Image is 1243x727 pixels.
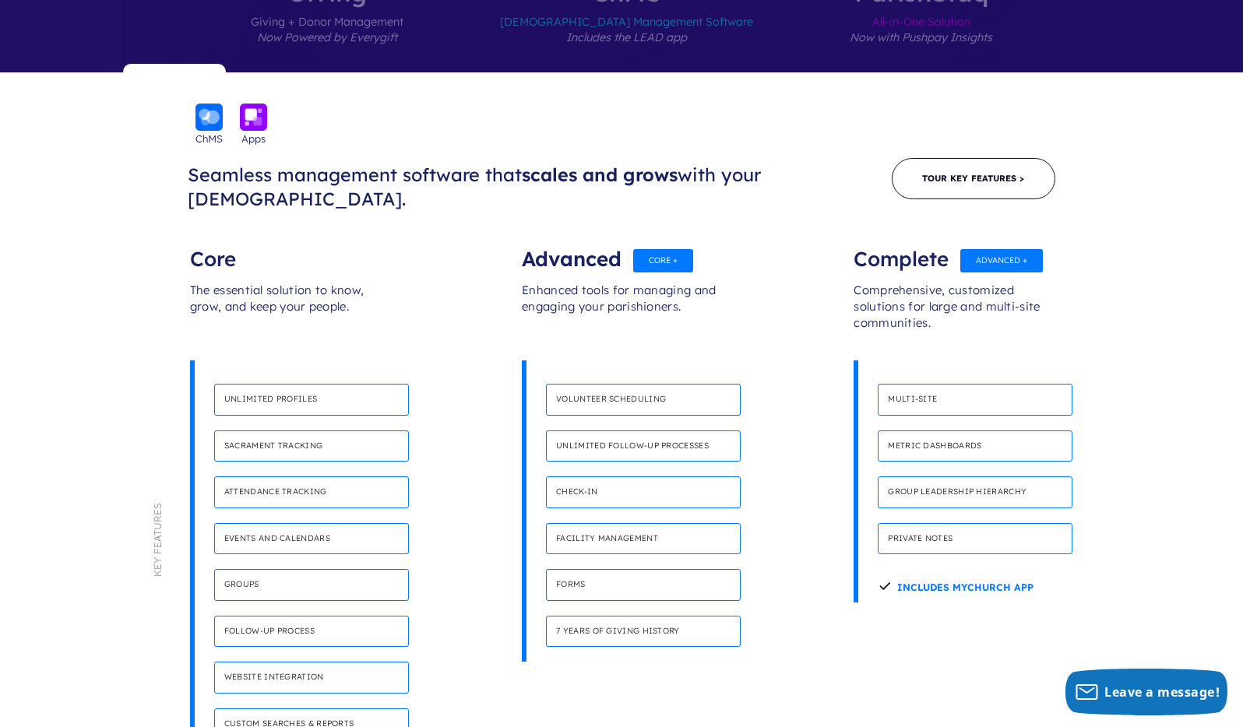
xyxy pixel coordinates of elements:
[190,267,389,360] div: The essential solution to know, grow, and keep your people.
[214,662,409,694] h4: Website integration
[1104,683,1220,701] span: Leave a message!
[195,104,223,131] img: icon_chms-bckgrnd-600x600-1.png
[878,384,1072,416] h4: Multi-site
[878,569,1033,602] h4: Includes Mychurch App
[190,236,389,267] div: Core
[214,523,409,555] h4: Events and calendars
[850,30,992,44] em: Now with Pushpay Insights
[214,616,409,648] h4: Follow-up process
[214,384,409,416] h4: Unlimited profiles
[522,236,721,267] div: Advanced
[854,236,1053,267] div: Complete
[878,430,1072,462] h4: Metric dashboards
[522,163,678,186] span: scales and grows
[546,476,741,508] h4: Check-in
[522,267,721,360] div: Enhanced tools for managing and engaging your parishioners.
[546,384,741,416] h4: Volunteer scheduling
[214,569,409,601] h4: Groups
[257,30,397,44] em: Now Powered by Everygift
[240,104,267,131] img: icon_apps-bckgrnd-600x600-1.png
[241,131,266,146] span: Apps
[546,430,741,462] h4: Unlimited follow-up processes
[854,267,1053,360] div: Comprehensive, customized solutions for large and multi-site communities.
[850,5,992,72] span: All-in-One Solution
[878,476,1072,508] h4: Group leadership hierarchy
[214,476,409,508] h4: Attendance tracking
[546,569,741,601] h4: Forms
[546,523,741,555] h4: Facility management
[500,5,753,72] span: [DEMOGRAPHIC_DATA] Management Software
[251,5,403,72] span: Giving + Donor Management
[878,523,1072,555] h4: Private notes
[214,430,409,462] h4: Sacrament tracking
[546,616,741,648] h4: 7 years of giving history
[188,163,892,211] h3: Seamless management software that with your [DEMOGRAPHIC_DATA].
[892,158,1055,199] a: Tour Key Features >
[1065,669,1227,715] button: Leave a message!
[195,131,223,146] span: ChMS
[566,30,687,44] em: Includes the LEAD app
